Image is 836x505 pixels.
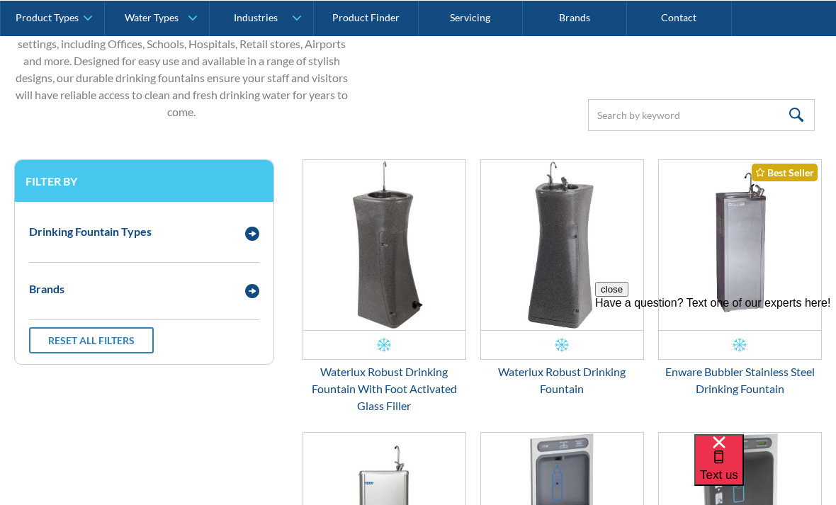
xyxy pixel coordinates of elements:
[588,99,815,131] input: Search by keyword
[659,160,821,330] img: Enware Bubbler Stainless Steel Drinking Fountain
[752,164,818,181] div: Best Seller
[481,160,643,330] img: Waterlux Robust Drinking Fountain
[658,159,822,397] a: Enware Bubbler Stainless Steel Drinking FountainBest SellerEnware Bubbler Stainless Steel Drinkin...
[303,159,466,414] a: Waterlux Robust Drinking Fountain With Foot Activated Glass FillerWaterlux Robust Drinking Founta...
[234,11,278,23] div: Industries
[303,363,466,414] div: Waterlux Robust Drinking Fountain With Foot Activated Glass Filler
[694,434,836,505] iframe: podium webchat widget bubble
[480,159,644,397] a: Waterlux Robust Drinking FountainWaterlux Robust Drinking Fountain
[29,223,152,240] div: Drinking Fountain Types
[303,160,465,330] img: Waterlux Robust Drinking Fountain With Foot Activated Glass Filler
[16,11,79,23] div: Product Types
[125,11,179,23] div: Water Types
[26,174,263,188] h3: Filter by
[29,280,64,297] div: Brands
[480,363,644,397] div: Waterlux Robust Drinking Fountain
[595,282,836,452] iframe: podium webchat widget prompt
[29,327,154,353] a: Reset all filters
